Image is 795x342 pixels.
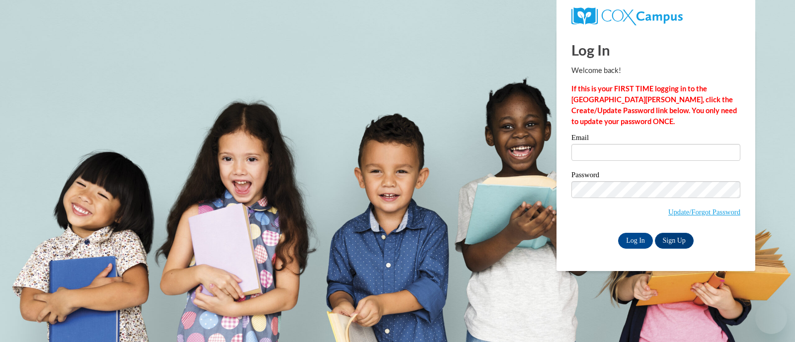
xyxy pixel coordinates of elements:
[655,233,694,249] a: Sign Up
[571,65,740,76] p: Welcome back!
[571,134,740,144] label: Email
[571,171,740,181] label: Password
[571,40,740,60] h1: Log In
[668,208,740,216] a: Update/Forgot Password
[618,233,653,249] input: Log In
[571,84,737,126] strong: If this is your FIRST TIME logging in to the [GEOGRAPHIC_DATA][PERSON_NAME], click the Create/Upd...
[571,7,740,25] a: COX Campus
[755,302,787,334] iframe: Button to launch messaging window
[571,7,683,25] img: COX Campus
